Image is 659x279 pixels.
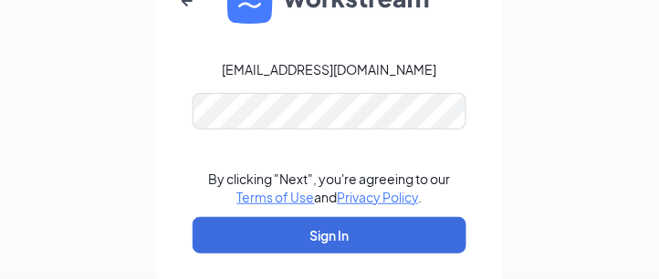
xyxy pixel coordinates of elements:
[338,189,419,205] a: Privacy Policy
[237,189,315,205] a: Terms of Use
[223,60,437,78] div: [EMAIL_ADDRESS][DOMAIN_NAME]
[193,217,466,253] button: Sign In
[209,170,451,206] div: By clicking "Next", you're agreeing to our and .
